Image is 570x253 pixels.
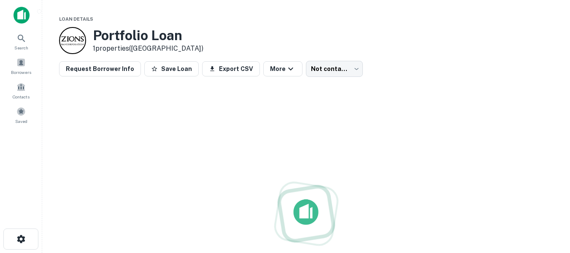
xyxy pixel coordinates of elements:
div: Not contacted [306,61,363,77]
button: Save Loan [144,61,199,76]
h3: Portfolio Loan [93,27,203,44]
p: 1 properties ([GEOGRAPHIC_DATA]) [93,44,203,54]
button: More [263,61,303,76]
a: Borrowers [3,54,40,77]
a: Contacts [3,79,40,102]
button: Export CSV [202,61,260,76]
span: Search [14,44,28,51]
a: Search [3,30,40,53]
iframe: Chat Widget [528,185,570,226]
a: Saved [3,103,40,126]
img: capitalize-icon.png [14,7,30,24]
button: Request Borrower Info [59,61,141,76]
span: Borrowers [11,69,31,76]
span: Loan Details [59,16,93,22]
span: Saved [15,118,27,125]
span: Contacts [13,93,30,100]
